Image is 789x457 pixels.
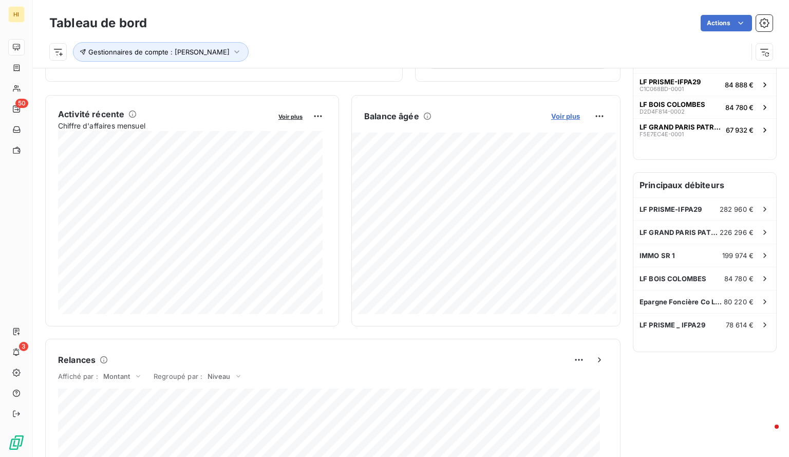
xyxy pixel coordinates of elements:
[640,108,685,115] span: D2D4F814-0002
[154,372,202,380] span: Regroupé par :
[720,228,754,236] span: 226 296 €
[8,434,25,451] img: Logo LeanPay
[701,15,752,31] button: Actions
[19,342,28,351] span: 3
[640,298,724,306] span: Epargne Foncière Co LFREM
[49,14,147,32] h3: Tableau de bord
[722,251,754,260] span: 199 974 €
[548,112,583,121] button: Voir plus
[720,205,754,213] span: 282 960 €
[208,372,230,380] span: Niveau
[633,96,776,118] button: LF BOIS COLOMBESD2D4F814-000284 780 €
[73,42,249,62] button: Gestionnaires de compte : [PERSON_NAME]
[58,372,98,380] span: Affiché par :
[754,422,779,447] iframe: Intercom live chat
[725,81,754,89] span: 84 888 €
[103,372,130,380] span: Montant
[278,113,303,120] span: Voir plus
[551,112,580,120] span: Voir plus
[15,99,28,108] span: 50
[726,126,754,134] span: 67 932 €
[724,298,754,306] span: 80 220 €
[724,275,754,283] span: 84 780 €
[58,120,271,131] span: Chiffre d'affaires mensuel
[640,321,705,329] span: LF PRISME _ IFPA29
[633,118,776,141] button: LF GRAND PARIS PATRIMOINE - IFPA28F5E7EC4E-000167 932 €
[633,173,776,197] h6: Principaux débiteurs
[726,321,754,329] span: 78 614 €
[275,112,306,121] button: Voir plus
[640,205,702,213] span: LF PRISME-IFPA29
[58,354,96,366] h6: Relances
[640,275,706,283] span: LF BOIS COLOMBES
[640,228,720,236] span: LF GRAND PARIS PATRIMOINE - IFPA28
[640,251,675,260] span: IMMO SR 1
[725,103,754,112] span: 84 780 €
[88,48,230,56] span: Gestionnaires de compte : [PERSON_NAME]
[8,6,25,23] div: HI
[640,86,684,92] span: C1C068BD-0001
[640,123,722,131] span: LF GRAND PARIS PATRIMOINE - IFPA28
[633,73,776,96] button: LF PRISME-IFPA29C1C068BD-000184 888 €
[640,131,684,137] span: F5E7EC4E-0001
[364,110,419,122] h6: Balance âgée
[640,78,701,86] span: LF PRISME-IFPA29
[640,100,705,108] span: LF BOIS COLOMBES
[58,108,124,120] h6: Activité récente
